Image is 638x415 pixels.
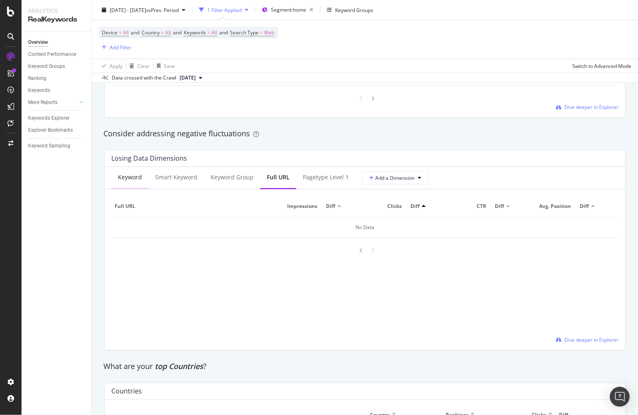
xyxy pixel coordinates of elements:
[28,98,77,107] a: More Reports
[154,59,175,72] button: Save
[28,86,86,95] a: Keywords
[165,27,171,39] span: All
[211,173,254,181] div: Keyword Group
[610,387,630,407] div: Open Intercom Messenger
[98,3,189,17] button: [DATE] - [DATE]vsPrev. Period
[260,29,263,36] span: =
[207,6,242,13] div: 1 Filter Applied
[284,203,317,210] span: Impressions
[572,62,631,69] div: Switch to Advanced Mode
[103,128,626,139] div: Consider addressing negative fluctuations
[211,27,217,39] span: All
[137,62,150,69] div: Clear
[368,203,402,210] span: Clicks
[28,114,70,123] div: Keywords Explorer
[180,74,196,82] span: 2025 Sep. 6th
[28,50,76,59] div: Content Performance
[28,74,46,83] div: Ranking
[303,173,349,181] div: pagetype Level 1
[369,174,415,181] span: Add a Dimension
[28,50,86,59] a: Content Performance
[112,74,176,82] div: Data crossed with the Crawl
[537,203,571,210] span: Avg. Position
[126,59,150,72] button: Clear
[569,59,631,72] button: Switch to Advanced Mode
[110,62,122,69] div: Apply
[259,3,317,17] button: Segment:home
[28,74,86,83] a: Ranking
[495,203,504,210] span: Diff
[324,3,377,17] button: Keyword Groups
[219,29,228,36] span: and
[28,142,86,150] a: Keyword Sampling
[362,171,428,184] button: Add a Dimension
[335,6,373,13] div: Keyword Groups
[28,62,65,71] div: Keyword Groups
[556,336,619,343] a: Dive deeper in Explorer
[28,126,73,135] div: Explorer Bookmarks
[564,104,619,111] span: Dive deeper in Explorer
[118,173,142,181] div: Keyword
[131,29,139,36] span: and
[155,173,197,181] div: Smart Keyword
[28,38,48,47] div: Overview
[184,29,206,36] span: Keywords
[453,203,486,210] span: CTR
[28,7,85,15] div: Analytics
[28,114,86,123] a: Keywords Explorer
[28,15,85,24] div: RealKeywords
[102,29,118,36] span: Device
[28,142,70,150] div: Keyword Sampling
[123,27,129,39] span: All
[110,6,146,13] span: [DATE] - [DATE]
[173,29,182,36] span: and
[207,29,210,36] span: =
[110,43,132,51] div: Add Filter
[28,126,86,135] a: Explorer Bookmarks
[264,27,274,39] span: Web
[111,217,619,238] div: No Data
[119,29,122,36] span: =
[410,203,420,210] span: Diff
[28,62,86,71] a: Keyword Groups
[28,38,86,47] a: Overview
[28,98,58,107] div: More Reports
[161,29,164,36] span: =
[98,42,132,52] button: Add Filter
[103,361,626,372] div: What are your ?
[556,104,619,111] a: Dive deeper in Explorer
[142,29,160,36] span: Country
[115,203,275,210] span: Full URL
[267,173,290,181] div: Full URL
[196,3,252,17] button: 1 Filter Applied
[326,203,335,210] span: Diff
[271,6,306,13] span: Segment: home
[111,154,187,162] div: Losing Data Dimensions
[580,203,589,210] span: Diff
[146,6,179,13] span: vs Prev. Period
[28,86,50,95] div: Keywords
[176,73,206,83] button: [DATE]
[564,336,619,343] span: Dive deeper in Explorer
[98,59,122,72] button: Apply
[164,62,175,69] div: Save
[111,387,142,395] div: Countries
[230,29,259,36] span: Search Type
[155,361,203,371] span: top Countries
